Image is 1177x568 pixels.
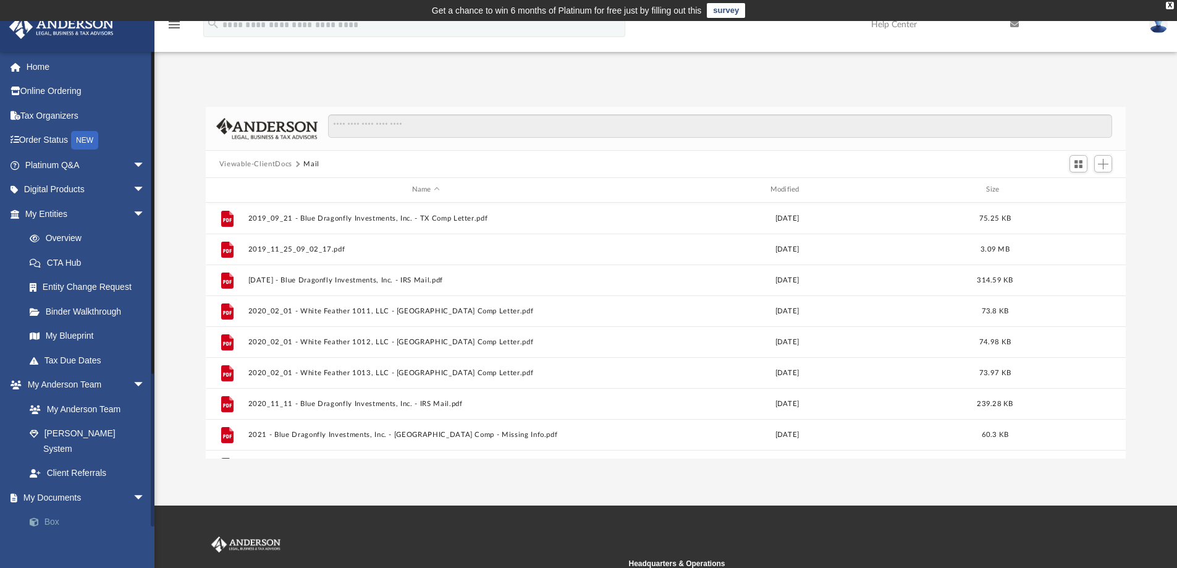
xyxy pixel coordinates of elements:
span: arrow_drop_down [133,177,158,203]
div: [DATE] [609,367,965,378]
span: 3.09 MB [981,245,1010,252]
button: 2020_02_01 - White Feather 1012, LLC - [GEOGRAPHIC_DATA] Comp Letter.pdf [248,338,604,346]
button: 2020_02_01 - White Feather 1011, LLC - [GEOGRAPHIC_DATA] Comp Letter.pdf [248,307,604,315]
button: Mail [303,159,319,170]
span: 60.3 KB [981,431,1008,438]
a: My Anderson Teamarrow_drop_down [9,373,158,397]
a: My Anderson Team [17,397,151,422]
a: Entity Change Request [17,275,164,300]
div: Size [970,184,1019,195]
div: [DATE] [609,429,965,440]
div: [DATE] [609,244,965,255]
button: Add [1094,155,1113,172]
a: Order StatusNEW [9,128,164,153]
div: [DATE] [609,305,965,316]
button: [DATE] - Blue Dragonfly Investments, Inc. - IRS Mail.pdf [248,276,604,284]
a: menu [167,23,182,32]
input: Search files and folders [328,114,1112,138]
a: My Entitiesarrow_drop_down [9,201,164,226]
span: arrow_drop_down [133,201,158,227]
img: Anderson Advisors Platinum Portal [6,15,117,39]
button: Viewable-ClientDocs [219,159,292,170]
span: 74.98 KB [979,338,1011,345]
button: 2020_02_01 - White Feather 1013, LLC - [GEOGRAPHIC_DATA] Comp Letter.pdf [248,369,604,377]
span: arrow_drop_down [133,485,158,511]
button: Switch to Grid View [1069,155,1088,172]
span: 75.25 KB [979,214,1011,221]
span: arrow_drop_down [133,153,158,178]
a: Client Referrals [17,461,158,486]
span: 73.8 KB [981,307,1008,314]
a: Home [9,54,164,79]
span: 239.28 KB [977,400,1013,407]
img: Anderson Advisors Platinum Portal [209,536,283,553]
button: 2021 - Blue Dragonfly Investments, Inc. - [GEOGRAPHIC_DATA] Comp - Missing Info.pdf [248,431,604,439]
button: 2020_11_11 - Blue Dragonfly Investments, Inc. - IRS Mail.pdf [248,400,604,408]
a: Digital Productsarrow_drop_down [9,177,164,202]
a: [PERSON_NAME] System [17,422,158,461]
a: Platinum Q&Aarrow_drop_down [9,153,164,177]
img: User Pic [1149,15,1168,33]
button: 2019_09_21 - Blue Dragonfly Investments, Inc. - TX Comp Letter.pdf [248,214,604,223]
div: [DATE] [609,213,965,224]
div: close [1166,2,1174,9]
a: My Blueprint [17,324,158,349]
i: menu [167,17,182,32]
a: survey [707,3,745,18]
div: [DATE] [609,336,965,347]
div: [DATE] [609,398,965,409]
div: Modified [609,184,964,195]
span: 314.59 KB [977,276,1013,283]
a: Tax Organizers [9,103,164,128]
div: Get a chance to win 6 months of Platinum for free just by filling out this [432,3,702,18]
a: Tax Due Dates [17,348,164,373]
i: search [206,17,220,30]
a: Overview [17,226,164,251]
a: Binder Walkthrough [17,299,164,324]
a: CTA Hub [17,250,164,275]
a: Box [17,510,164,535]
button: 2019_11_25_09_02_17.pdf [248,245,604,253]
a: Online Ordering [9,79,164,104]
div: id [1025,184,1112,195]
div: [DATE] [609,274,965,286]
span: arrow_drop_down [133,373,158,398]
div: grid [206,203,1126,459]
span: 73.97 KB [979,369,1011,376]
div: Name [247,184,603,195]
div: id [211,184,242,195]
a: My Documentsarrow_drop_down [9,485,164,510]
div: NEW [71,131,98,150]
